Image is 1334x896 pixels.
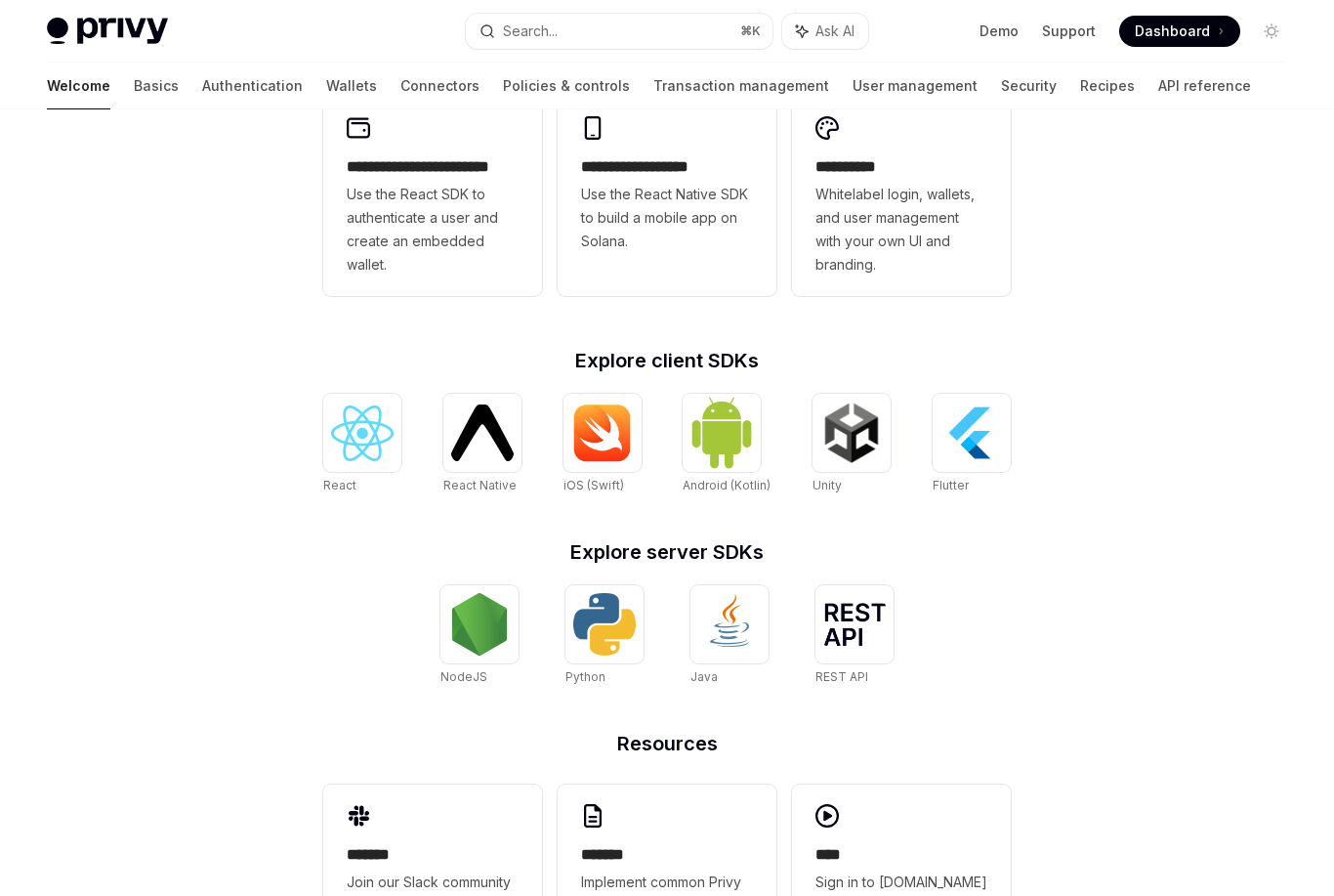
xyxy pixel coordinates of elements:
[933,478,969,492] span: Flutter
[815,183,987,277] span: Whitelabel login, wallets, and user management with your own UI and branding.
[815,669,868,684] span: REST API
[448,593,511,656] img: NodeJS
[823,603,886,646] img: REST API
[853,63,978,109] a: User management
[683,394,771,495] a: Android (Kotlin)Android (Kotlin)
[400,63,479,109] a: Connectors
[573,593,636,656] img: Python
[792,97,1011,296] a: **** *****Whitelabel login, wallets, and user management with your own UI and branding.
[820,402,883,464] img: Unity
[47,18,168,45] img: light logo
[565,585,644,687] a: PythonPython
[331,405,394,461] img: React
[347,183,519,277] span: Use the React SDK to authenticate a user and create an embedded wallet.
[940,402,1003,464] img: Flutter
[933,394,1011,495] a: FlutterFlutter
[323,734,1011,753] h2: Resources
[690,585,769,687] a: JavaJava
[323,394,401,495] a: ReactReact
[815,585,894,687] a: REST APIREST API
[571,404,634,462] img: iOS (Swift)
[563,394,642,495] a: iOS (Swift)iOS (Swift)
[690,396,753,469] img: Android (Kotlin)
[443,478,517,492] span: React Native
[698,593,761,656] img: Java
[1119,16,1240,47] a: Dashboard
[1001,63,1057,109] a: Security
[323,478,356,492] span: React
[653,63,829,109] a: Transaction management
[581,183,753,253] span: Use the React Native SDK to build a mobile app on Solana.
[683,478,771,492] span: Android (Kotlin)
[1080,63,1135,109] a: Recipes
[503,20,558,43] div: Search...
[503,63,630,109] a: Policies & controls
[782,14,868,49] button: Ask AI
[440,585,519,687] a: NodeJSNodeJS
[813,478,842,492] span: Unity
[326,63,377,109] a: Wallets
[466,14,773,49] button: Search...⌘K
[440,669,487,684] span: NodeJS
[1135,21,1210,41] span: Dashboard
[451,405,514,460] img: React Native
[134,63,179,109] a: Basics
[443,394,521,495] a: React NativeReact Native
[740,23,761,39] span: ⌘ K
[815,21,855,41] span: Ask AI
[323,542,1011,562] h2: Explore server SDKs
[813,394,891,495] a: UnityUnity
[1158,63,1251,109] a: API reference
[690,669,718,684] span: Java
[565,669,605,684] span: Python
[980,21,1019,41] a: Demo
[563,478,624,492] span: iOS (Swift)
[558,97,776,296] a: **** **** **** ***Use the React Native SDK to build a mobile app on Solana.
[1256,16,1287,47] button: Toggle dark mode
[1042,21,1096,41] a: Support
[323,351,1011,370] h2: Explore client SDKs
[202,63,303,109] a: Authentication
[47,63,110,109] a: Welcome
